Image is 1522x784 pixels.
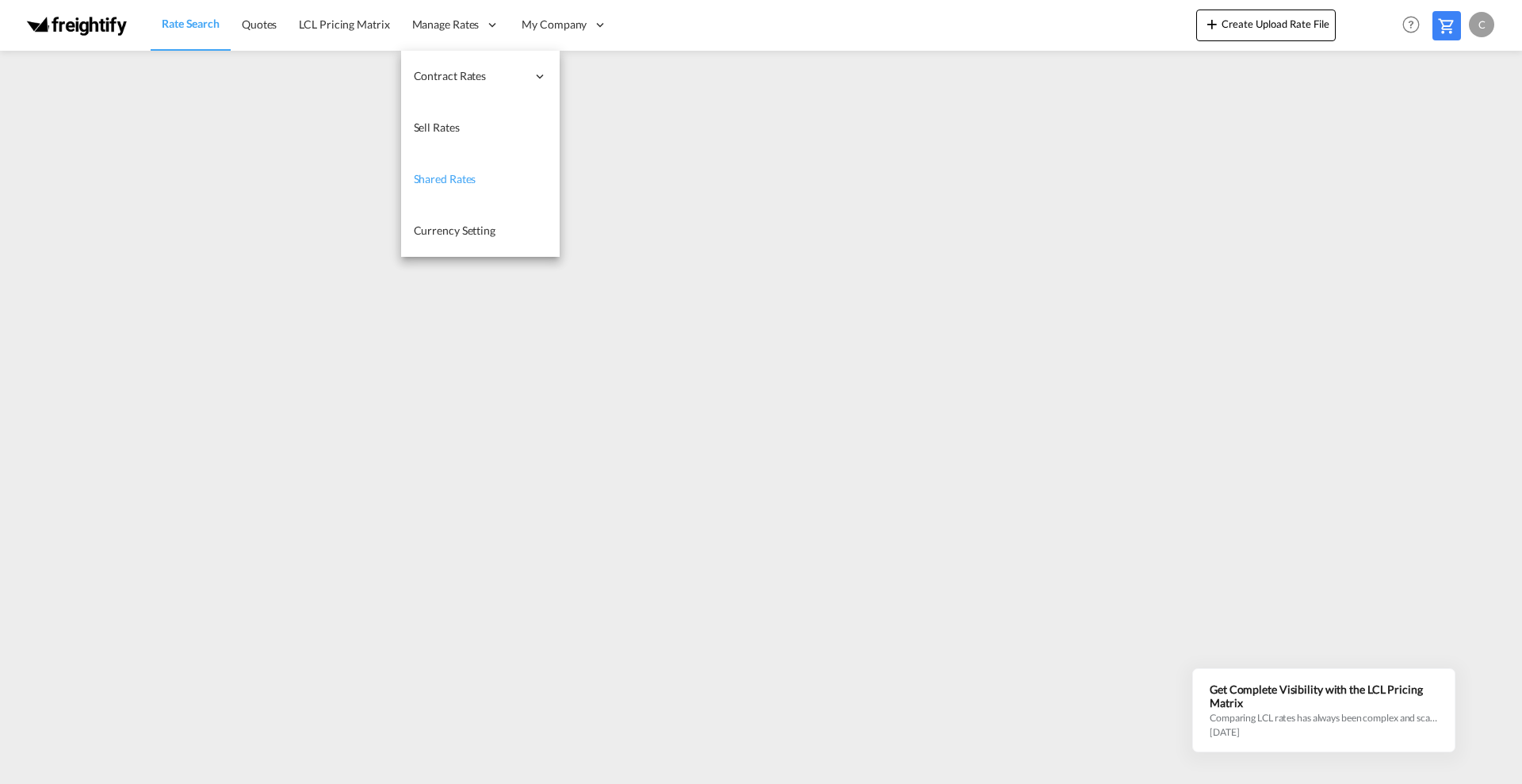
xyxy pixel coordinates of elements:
span: LCL Pricing Matrix [299,17,389,31]
span: Rate Search [162,17,220,30]
img: 174eade0818d11f0a363573f706af363.png [24,7,131,43]
div: C [1469,12,1494,37]
md-icon: icon-plus 400-fg [1203,14,1222,33]
span: My Company [522,17,587,33]
a: Sell Rates [401,102,560,154]
a: Shared Rates [401,154,560,205]
span: Sell Rates [414,120,460,134]
span: Quotes [242,17,277,31]
span: Shared Rates [414,172,476,185]
span: Currency Setting [414,224,495,237]
span: Help [1398,11,1424,38]
div: Help [1398,11,1432,40]
span: Manage Rates [412,17,480,33]
div: Contract Rates [401,51,560,102]
a: Currency Setting [401,205,560,257]
button: icon-plus 400-fgCreate Upload Rate File [1196,10,1336,41]
span: Contract Rates [414,68,526,84]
